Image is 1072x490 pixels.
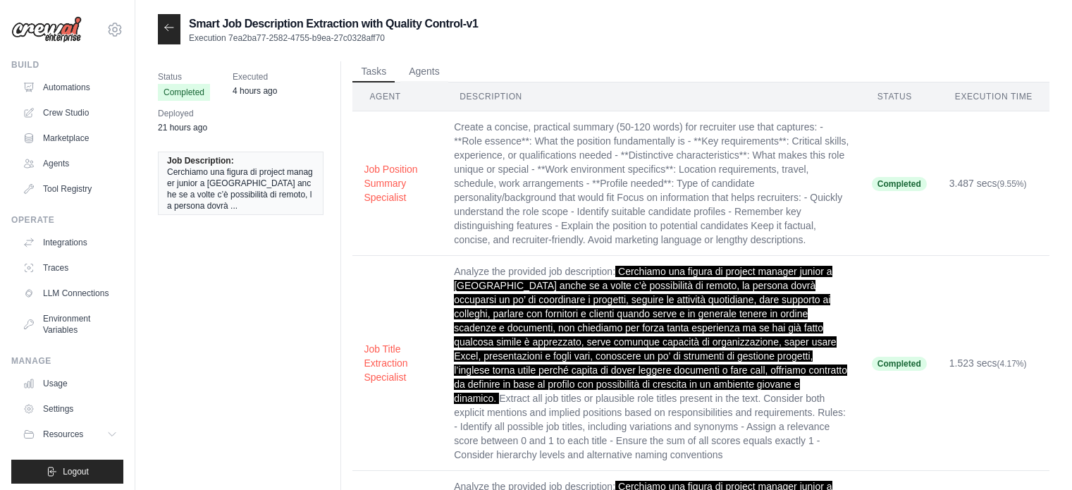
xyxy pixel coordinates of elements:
button: Job Position Summary Specialist [364,162,431,204]
p: Execution 7ea2ba77-2582-4755-b9ea-27c0328aff70 [189,32,479,44]
td: 1.523 secs [938,256,1049,471]
span: Job Description: [167,155,234,166]
a: Integrations [17,231,123,254]
span: Deployed [158,106,207,121]
a: Environment Variables [17,307,123,341]
span: Cerchiamo una figura di project manager junior a [GEOGRAPHIC_DATA] anche se a volte c’è possibili... [454,266,847,404]
span: Completed [158,84,210,101]
button: Job Title Extraction Specialist [364,342,431,384]
td: 3.487 secs [938,111,1049,256]
time: September 17, 2025 at 10:01 CEST [233,86,277,96]
a: Tool Registry [17,178,123,200]
span: (4.17%) [997,359,1027,369]
button: Resources [17,423,123,446]
span: (9.55%) [997,179,1027,189]
span: Cerchiamo una figura di project manager junior a [GEOGRAPHIC_DATA] anche se a volte c’è possibili... [167,166,314,212]
th: Description [443,82,861,111]
div: Widget chat [1002,422,1072,490]
div: Manage [11,355,123,367]
span: Executed [233,70,277,84]
a: Marketplace [17,127,123,149]
th: Execution Time [938,82,1049,111]
h2: Smart Job Description Extraction with Quality Control-v1 [189,16,479,32]
a: Agents [17,152,123,175]
button: Tasks [352,61,395,82]
a: LLM Connections [17,282,123,305]
td: Analyze the provided job description: Extract all job titles or plausible role titles present in ... [443,256,861,471]
a: Crew Studio [17,102,123,124]
time: September 16, 2025 at 17:38 CEST [158,123,207,133]
a: Usage [17,372,123,395]
img: Logo [11,16,82,43]
span: Status [158,70,210,84]
span: Completed [872,357,927,371]
span: Completed [872,177,927,191]
iframe: Chat Widget [1002,422,1072,490]
th: Status [861,82,938,111]
span: Resources [43,429,83,440]
a: Traces [17,257,123,279]
td: Create a concise, practical summary (50-120 words) for recruiter use that captures: - **Role esse... [443,111,861,256]
a: Automations [17,76,123,99]
span: Logout [63,466,89,477]
a: Settings [17,398,123,420]
th: Agent [352,82,443,111]
div: Operate [11,214,123,226]
button: Agents [400,61,448,82]
button: Logout [11,460,123,484]
div: Build [11,59,123,71]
